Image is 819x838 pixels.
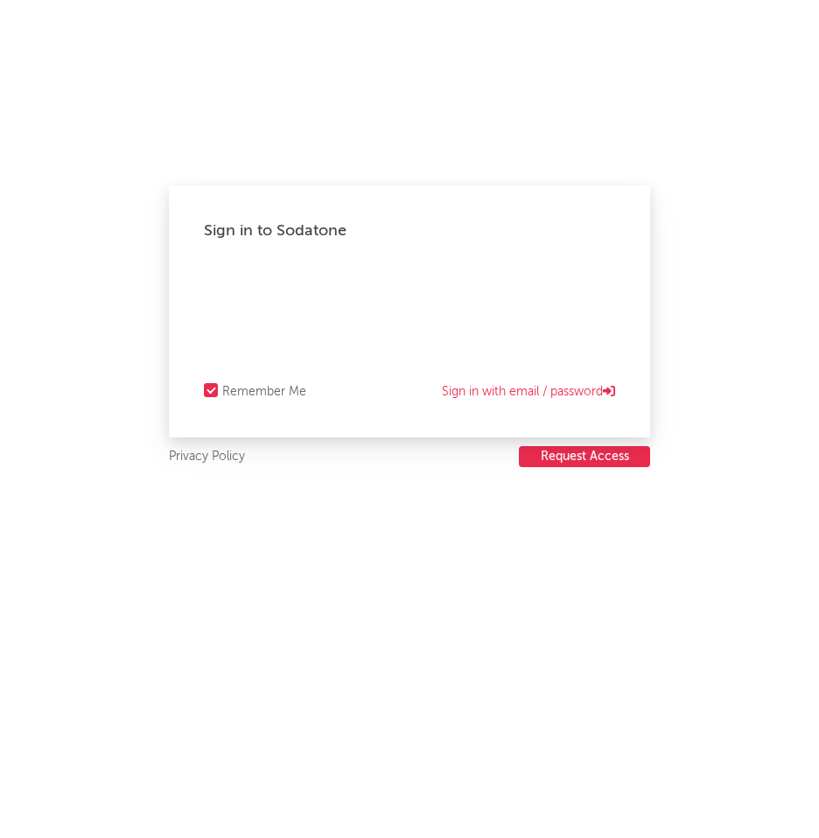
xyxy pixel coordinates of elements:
[169,446,245,468] a: Privacy Policy
[519,446,650,467] button: Request Access
[222,381,306,402] div: Remember Me
[204,220,615,241] div: Sign in to Sodatone
[519,446,650,468] a: Request Access
[442,381,615,402] a: Sign in with email / password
